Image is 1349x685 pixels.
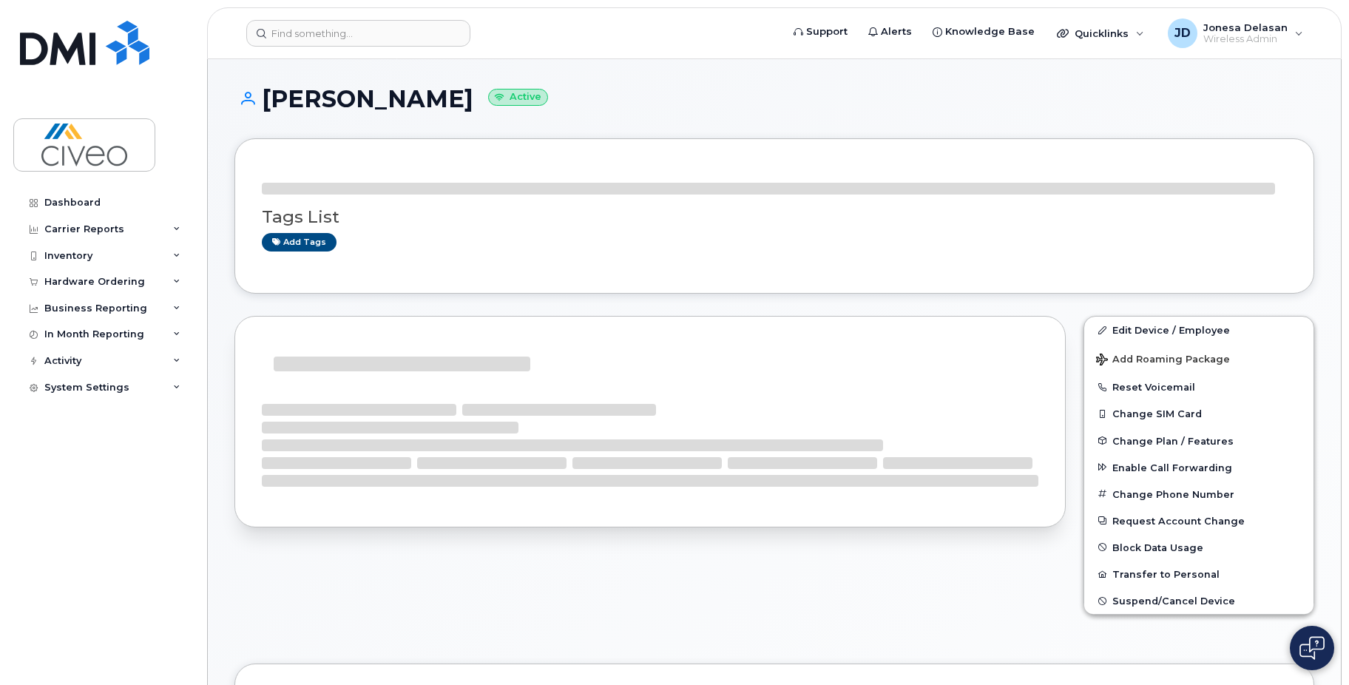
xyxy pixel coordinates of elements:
span: Add Roaming Package [1096,354,1230,368]
a: Add tags [262,233,337,252]
button: Enable Call Forwarding [1084,454,1313,481]
button: Transfer to Personal [1084,561,1313,587]
span: Suspend/Cancel Device [1112,595,1235,607]
button: Reset Voicemail [1084,374,1313,400]
button: Block Data Usage [1084,534,1313,561]
button: Change SIM Card [1084,400,1313,427]
button: Request Account Change [1084,507,1313,534]
span: Enable Call Forwarding [1112,462,1232,473]
button: Change Phone Number [1084,481,1313,507]
button: Change Plan / Features [1084,428,1313,454]
img: Open chat [1299,636,1325,660]
span: Change Plan / Features [1112,435,1234,446]
h3: Tags List [262,208,1287,226]
a: Edit Device / Employee [1084,317,1313,343]
button: Add Roaming Package [1084,343,1313,374]
h1: [PERSON_NAME] [234,86,1314,112]
small: Active [488,89,548,106]
button: Suspend/Cancel Device [1084,587,1313,614]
